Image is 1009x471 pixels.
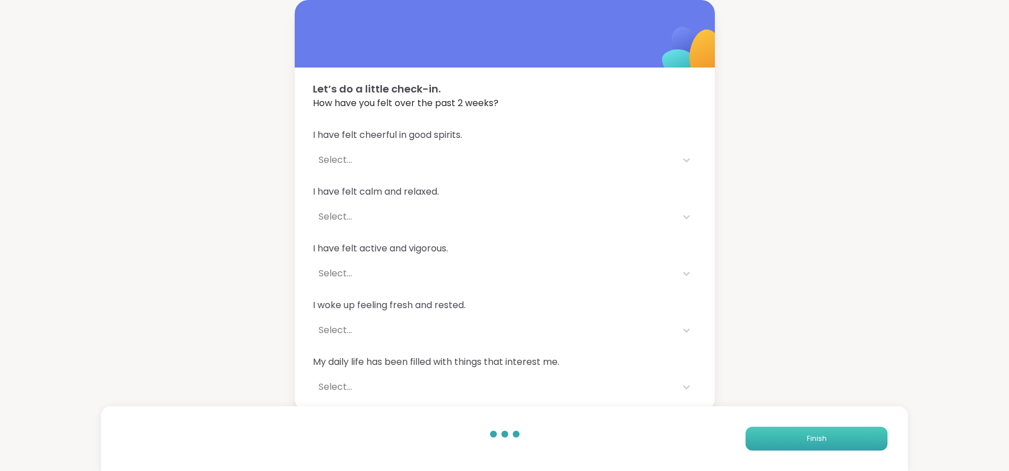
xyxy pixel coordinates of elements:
div: Select... [319,210,671,224]
div: Select... [319,380,671,394]
span: How have you felt over the past 2 weeks? [313,96,697,110]
button: Finish [746,427,887,451]
span: I have felt calm and relaxed. [313,185,697,199]
span: Finish [807,434,827,444]
span: I have felt active and vigorous. [313,242,697,255]
span: I have felt cheerful in good spirits. [313,128,697,142]
span: My daily life has been filled with things that interest me. [313,355,697,369]
div: Select... [319,267,671,280]
div: Select... [319,323,671,337]
div: Select... [319,153,671,167]
span: Let’s do a little check-in. [313,81,697,96]
span: I woke up feeling fresh and rested. [313,298,697,312]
